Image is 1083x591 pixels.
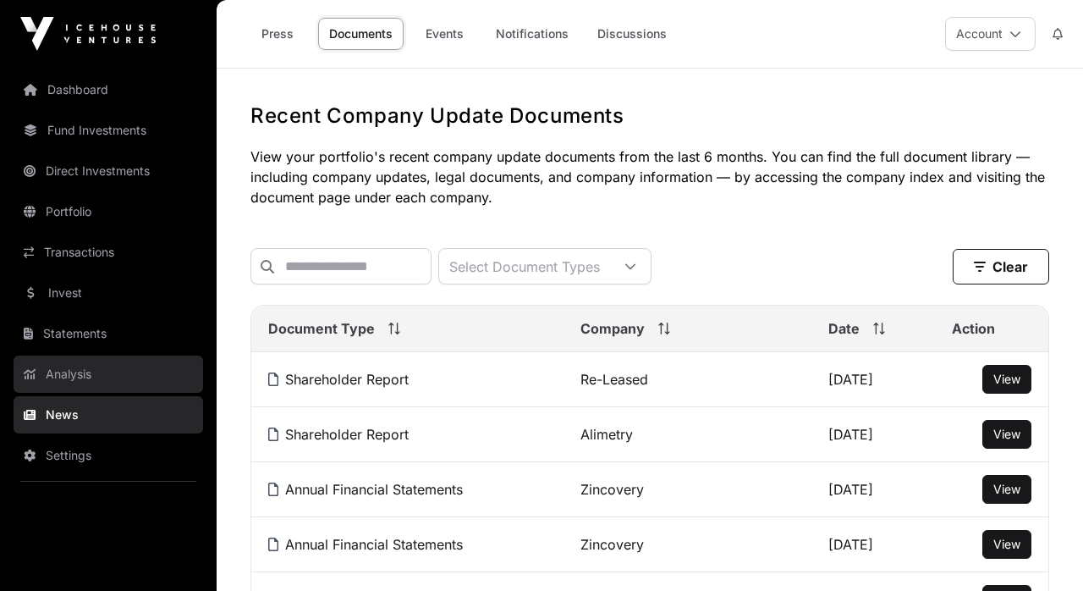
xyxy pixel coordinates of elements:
a: Direct Investments [14,152,203,190]
a: Shareholder Report [268,371,409,388]
td: [DATE] [811,407,935,462]
h1: Recent Company Update Documents [250,102,1049,130]
a: Events [410,18,478,50]
button: View [982,365,1031,394]
a: News [14,396,203,434]
a: Transactions [14,234,203,271]
button: View [982,530,1031,559]
span: View [993,537,1020,551]
button: Clear [953,249,1049,284]
a: Discussions [586,18,678,50]
td: [DATE] [811,352,935,407]
a: Press [244,18,311,50]
a: Annual Financial Statements [268,536,463,553]
a: Zincovery [580,481,644,498]
a: Dashboard [14,71,203,108]
a: Portfolio [14,193,203,230]
a: View [993,536,1020,553]
a: Notifications [485,18,580,50]
a: Alimetry [580,426,633,443]
a: Annual Financial Statements [268,481,463,498]
a: Analysis [14,356,203,393]
a: Zincovery [580,536,644,553]
span: View [993,427,1020,441]
span: Document Type [268,318,375,339]
td: [DATE] [811,462,935,517]
button: Account [945,17,1036,51]
span: Action [952,318,995,339]
td: [DATE] [811,517,935,572]
iframe: Chat Widget [998,510,1083,591]
span: Company [580,318,645,339]
a: Fund Investments [14,112,203,149]
a: View [993,371,1020,388]
a: View [993,426,1020,443]
span: View [993,482,1020,496]
a: Settings [14,437,203,474]
button: View [982,420,1031,449]
a: Shareholder Report [268,426,409,443]
a: Statements [14,315,203,352]
img: Icehouse Ventures Logo [20,17,156,51]
a: View [993,481,1020,498]
a: Invest [14,274,203,312]
span: View [993,372,1020,386]
button: View [982,475,1031,504]
a: Re-Leased [580,371,648,388]
a: Documents [318,18,404,50]
p: View your portfolio's recent company update documents from the last 6 months. You can find the fu... [250,146,1049,207]
span: Date [828,318,860,339]
div: Select Document Types [439,249,610,284]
